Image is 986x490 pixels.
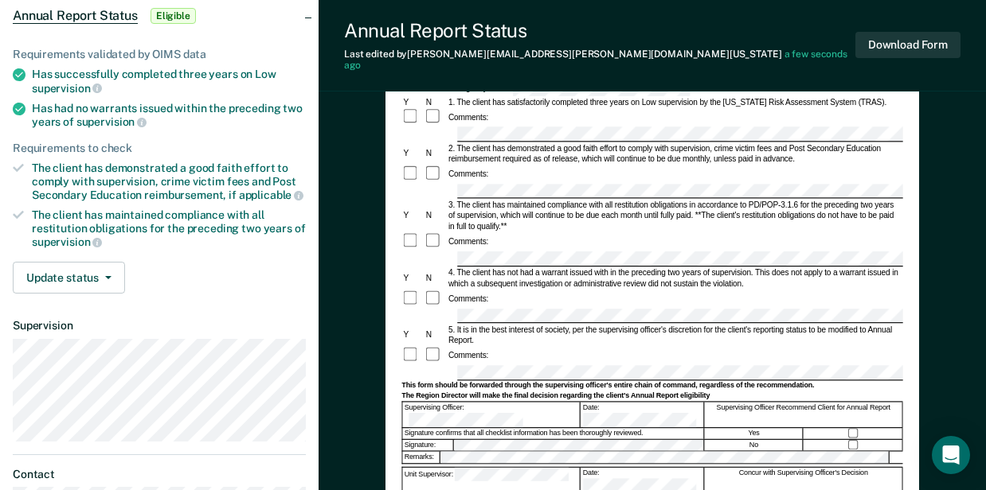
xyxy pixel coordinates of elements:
[705,402,903,426] div: Supervising Officer Recommend Client for Annual Report
[401,96,424,107] div: Y
[32,235,102,248] span: supervision
[402,439,453,450] div: Signature:
[932,436,970,474] div: Open Intercom Messenger
[424,272,446,283] div: N
[446,142,902,164] div: 2. The client has demonstrated a good faith effort to comply with supervision, crime victim fees ...
[32,208,306,249] div: The client has maintained compliance with all restitution obligations for the preceding two years of
[402,451,440,462] div: Remarks:
[344,49,847,71] span: a few seconds ago
[13,319,306,332] dt: Supervision
[446,96,902,107] div: 1. The client has satisfactorily completed three years on Low supervision by the [US_STATE] Risk ...
[13,142,306,155] div: Requirements to check
[446,350,490,361] div: Comments:
[32,82,102,95] span: supervision
[13,8,138,24] span: Annual Report Status
[446,111,490,122] div: Comments:
[705,439,804,450] div: No
[424,210,446,221] div: N
[402,402,580,426] div: Supervising Officer:
[13,262,125,294] button: Update status
[446,324,902,345] div: 5. It is in the best interest of society, per the supervising officer's discretion for the client...
[32,102,306,129] div: Has had no warrants issued within the preceding two years of
[13,48,306,61] div: Requirements validated by OIMS data
[76,115,147,128] span: supervision
[13,468,306,481] dt: Contact
[344,19,855,42] div: Annual Report Status
[32,161,306,202] div: The client has demonstrated a good faith effort to comply with supervision, crime victim fees and...
[424,329,446,340] div: N
[705,428,804,439] div: Yes
[401,148,424,159] div: Y
[401,391,902,400] div: The Region Director will make the final decision regarding the client's Annual Report eligibility
[239,189,303,201] span: applicable
[402,428,704,439] div: Signature confirms that all checklist information has been thoroughly reviewed.
[424,96,446,107] div: N
[446,169,490,180] div: Comments:
[401,272,424,283] div: Y
[855,32,961,58] button: Download Form
[446,236,490,247] div: Comments:
[401,381,902,391] div: This form should be forwarded through the supervising officer's entire chain of command, regardle...
[446,267,902,289] div: 4. The client has not had a warrant issued with in the preceding two years of supervision. This d...
[401,210,424,221] div: Y
[581,402,703,426] div: Date:
[344,49,855,72] div: Last edited by [PERSON_NAME][EMAIL_ADDRESS][PERSON_NAME][DOMAIN_NAME][US_STATE]
[446,200,902,232] div: 3. The client has maintained compliance with all restitution obligations in accordance to PD/POP-...
[446,293,490,304] div: Comments:
[32,68,306,95] div: Has successfully completed three years on Low
[401,329,424,340] div: Y
[151,8,196,24] span: Eligible
[456,81,692,95] div: Eligibility Month:
[424,148,446,159] div: N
